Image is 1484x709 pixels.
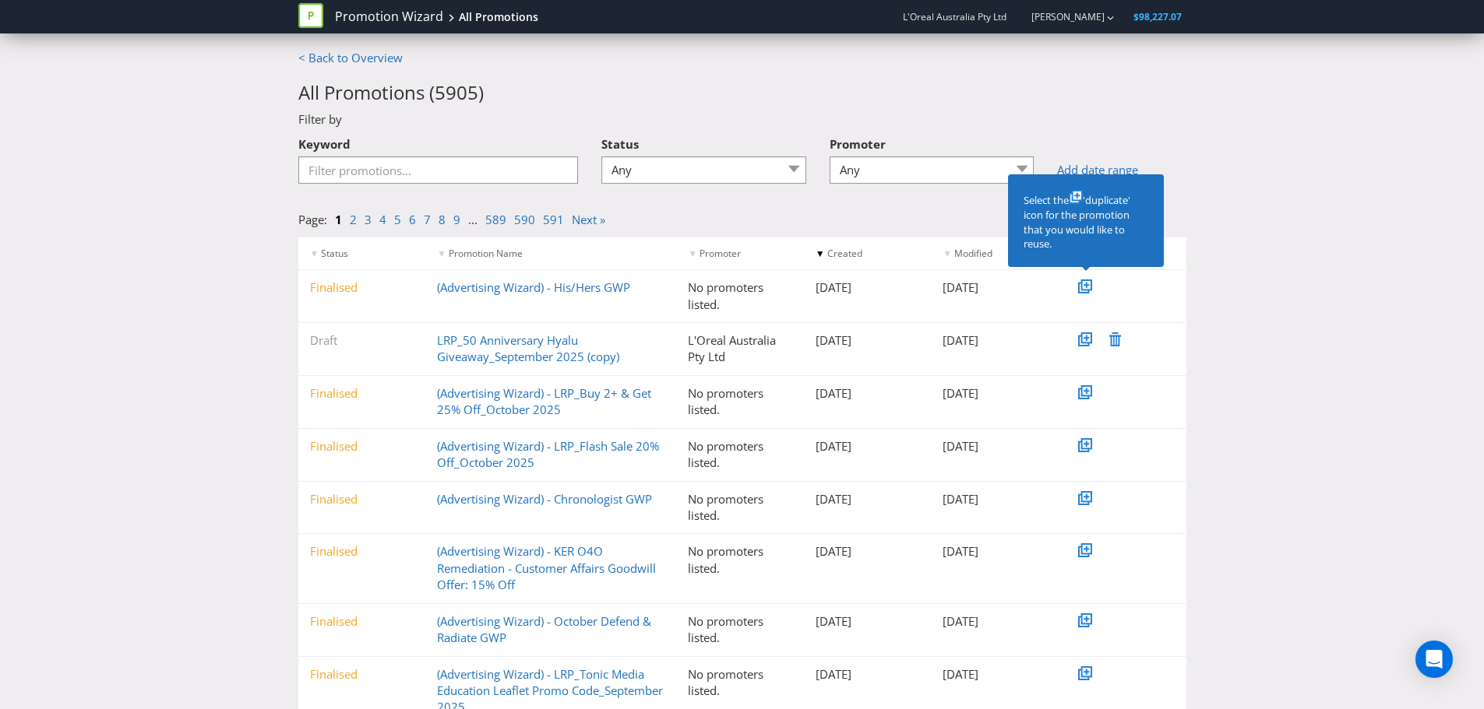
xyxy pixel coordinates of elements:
[816,247,825,260] span: ▼
[676,385,804,419] div: No promoters listed.
[298,279,426,296] div: Finalised
[931,385,1059,402] div: [DATE]
[601,136,639,152] span: Status
[439,212,446,227] a: 8
[449,247,523,260] span: Promotion Name
[298,128,351,153] label: Keyword
[298,438,426,455] div: Finalised
[350,212,357,227] a: 2
[804,279,932,296] div: [DATE]
[298,543,426,560] div: Finalised
[298,666,426,683] div: Finalised
[298,332,426,349] div: Draft
[931,543,1059,560] div: [DATE]
[335,212,342,227] a: 1
[676,491,804,525] div: No promoters listed.
[572,212,605,227] a: Next »
[298,79,435,105] span: All Promotions (
[1016,10,1105,23] a: [PERSON_NAME]
[676,279,804,313] div: No promoters listed.
[954,247,992,260] span: Modified
[1024,193,1130,251] span: 'duplicate' icon for the promotion that you would like to reuse.
[903,10,1006,23] span: L'Oreal Australia Pty Ltd
[298,212,327,227] span: Page:
[394,212,401,227] a: 5
[688,247,697,260] span: ▼
[287,111,1198,128] div: Filter by
[931,438,1059,455] div: [DATE]
[804,491,932,507] div: [DATE]
[804,438,932,455] div: [DATE]
[298,156,579,184] input: Filter promotions...
[321,247,348,260] span: Status
[931,613,1059,630] div: [DATE]
[830,136,886,152] span: Promoter
[676,438,804,472] div: No promoters listed.
[700,247,741,260] span: Promoter
[931,279,1059,296] div: [DATE]
[409,212,416,227] a: 6
[514,212,535,227] a: 590
[310,247,319,260] span: ▼
[804,666,932,683] div: [DATE]
[437,332,619,364] a: LRP_50 Anniversary Hyalu Giveaway_September 2025 (copy)
[437,279,630,295] a: (Advertising Wizard) - His/Hers GWP
[676,666,804,700] div: No promoters listed.
[804,385,932,402] div: [DATE]
[298,613,426,630] div: Finalised
[437,247,446,260] span: ▼
[478,79,484,105] span: )
[543,212,564,227] a: 591
[931,666,1059,683] div: [DATE]
[437,543,656,592] a: (Advertising Wizard) - KER O4O Remediation - Customer Affairs Goodwill Offer: 15% Off
[676,613,804,647] div: No promoters listed.
[298,385,426,402] div: Finalised
[435,79,478,105] span: 5905
[943,247,952,260] span: ▼
[437,613,651,645] a: (Advertising Wizard) - October Defend & Radiate GWP
[453,212,460,227] a: 9
[298,50,403,65] a: < Back to Overview
[485,212,506,227] a: 589
[468,212,485,228] li: ...
[459,9,538,25] div: All Promotions
[827,247,862,260] span: Created
[804,613,932,630] div: [DATE]
[424,212,431,227] a: 7
[1024,193,1069,207] span: Select the
[804,543,932,560] div: [DATE]
[676,332,804,366] div: L'Oreal Australia Pty Ltd
[379,212,386,227] a: 4
[335,8,443,26] a: Promotion Wizard
[676,543,804,577] div: No promoters listed.
[1133,10,1182,23] span: $98,227.07
[437,491,652,507] a: (Advertising Wizard) - Chronologist GWP
[931,332,1059,349] div: [DATE]
[437,438,659,470] a: (Advertising Wizard) - LRP_Flash Sale 20% Off_October 2025
[804,332,932,349] div: [DATE]
[931,491,1059,507] div: [DATE]
[1415,641,1453,678] div: Open Intercom Messenger
[365,212,372,227] a: 3
[298,491,426,507] div: Finalised
[1057,162,1186,178] a: Add date range
[437,385,651,417] a: (Advertising Wizard) - LRP_Buy 2+ & Get 25% Off_October 2025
